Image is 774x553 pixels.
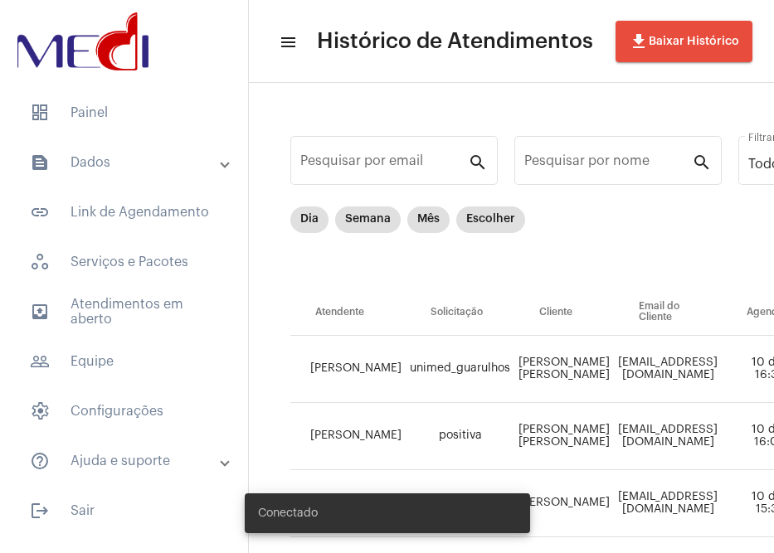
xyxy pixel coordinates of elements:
td: [PERSON_NAME] [290,470,406,537]
td: [EMAIL_ADDRESS][DOMAIN_NAME] [614,336,722,403]
td: [PERSON_NAME] [290,336,406,403]
span: Baixar Histórico [629,36,739,47]
mat-icon: sidenav icon [30,302,50,322]
span: sidenav icon [30,103,50,123]
mat-panel-title: Dados [30,153,221,172]
mat-icon: sidenav icon [30,352,50,371]
span: Conectado [258,505,318,521]
td: [EMAIL_ADDRESS][DOMAIN_NAME] [614,403,722,470]
td: [PERSON_NAME] [PERSON_NAME] [514,336,614,403]
mat-expansion-panel-header: sidenav iconDados [10,143,248,182]
mat-chip: Dia [290,206,329,233]
span: Atendimentos em aberto [17,292,231,332]
mat-chip: Semana [335,206,401,233]
span: Histórico de Atendimentos [317,28,593,55]
mat-icon: sidenav icon [279,32,295,52]
th: Email do Cliente [614,289,722,336]
mat-chip: Escolher [456,206,525,233]
button: Baixar Histórico [616,21,752,62]
span: positiva [439,429,482,441]
span: sidenav icon [30,401,50,421]
td: [PERSON_NAME] [514,470,614,537]
input: Pesquisar por nome [524,157,692,172]
img: d3a1b5fa-500b-b90f-5a1c-719c20e9830b.png [13,8,153,75]
mat-icon: search [692,152,712,172]
span: Configurações [17,391,231,431]
th: Atendente [290,289,406,336]
span: unimed_guarulhos [410,362,510,374]
mat-expansion-panel-header: sidenav iconAjuda e suporte [10,441,248,481]
span: Equipe [17,342,231,381]
mat-icon: file_download [629,32,649,51]
span: Serviços e Pacotes [17,242,231,282]
mat-icon: sidenav icon [30,451,50,471]
span: sidenav icon [30,252,50,272]
mat-icon: sidenav icon [30,202,50,222]
mat-icon: search [468,152,488,172]
th: Cliente [514,289,614,336]
span: Sair [17,491,231,531]
input: Pesquisar por email [300,157,468,172]
mat-icon: sidenav icon [30,153,50,172]
td: [PERSON_NAME] [290,403,406,470]
mat-panel-title: Ajuda e suporte [30,451,221,471]
span: Painel [17,93,231,133]
td: [PERSON_NAME] [PERSON_NAME] [514,403,614,470]
span: Link de Agendamento [17,192,231,232]
mat-icon: sidenav icon [30,501,50,521]
td: [EMAIL_ADDRESS][DOMAIN_NAME] [614,470,722,537]
mat-chip: Mês [407,206,450,233]
th: Solicitação [406,289,514,336]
